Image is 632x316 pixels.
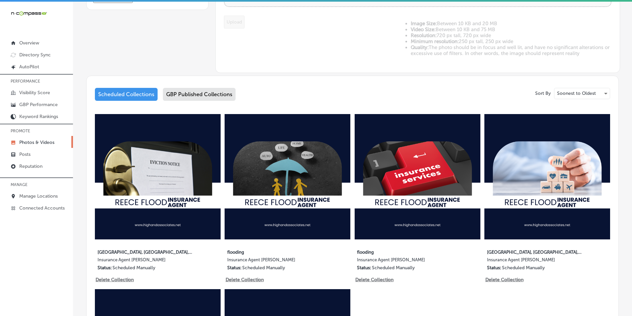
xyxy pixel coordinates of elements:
label: flooding [357,246,452,257]
div: Soonest to Oldest [554,88,610,99]
p: Status: [487,265,501,271]
div: Scheduled Collections [95,88,158,101]
img: Collection thumbnail [225,114,350,240]
label: Insurance Agent [PERSON_NAME] [98,257,192,265]
p: Scheduled Manually [372,265,415,271]
label: [GEOGRAPHIC_DATA], [GEOGRAPHIC_DATA], [GEOGRAPHIC_DATA] [487,246,582,257]
p: Soonest to Oldest [557,90,596,96]
p: Sort By [535,91,551,96]
label: Insurance Agent [PERSON_NAME] [487,257,582,265]
label: [GEOGRAPHIC_DATA], [GEOGRAPHIC_DATA], [GEOGRAPHIC_DATA] [98,246,192,257]
div: GBP Published Collections [163,88,236,101]
p: Connected Accounts [19,205,65,211]
img: Collection thumbnail [355,114,480,240]
label: Insurance Agent [PERSON_NAME] [357,257,452,265]
p: Keyword Rankings [19,114,58,119]
p: Reputation [19,163,42,169]
p: Delete Collection [96,277,133,283]
p: Status: [227,265,242,271]
img: Collection thumbnail [95,114,221,240]
img: Collection thumbnail [484,114,610,240]
img: 660ab0bf-5cc7-4cb8-ba1c-48b5ae0f18e60NCTV_CLogo_TV_Black_-500x88.png [11,10,47,17]
p: Delete Collection [226,277,263,283]
p: Overview [19,40,39,46]
p: Scheduled Manually [242,265,285,271]
p: AutoPilot [19,64,39,70]
p: Status: [357,265,371,271]
p: Directory Sync [19,52,51,58]
p: Manage Locations [19,193,58,199]
p: GBP Performance [19,102,58,107]
p: Status: [98,265,112,271]
p: Scheduled Manually [112,265,155,271]
p: Delete Collection [355,277,393,283]
label: Insurance Agent [PERSON_NAME] [227,257,322,265]
p: Scheduled Manually [502,265,545,271]
p: Visibility Score [19,90,50,95]
p: Delete Collection [485,277,523,283]
label: flooding [227,246,322,257]
p: Photos & Videos [19,140,54,145]
p: Posts [19,152,31,157]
